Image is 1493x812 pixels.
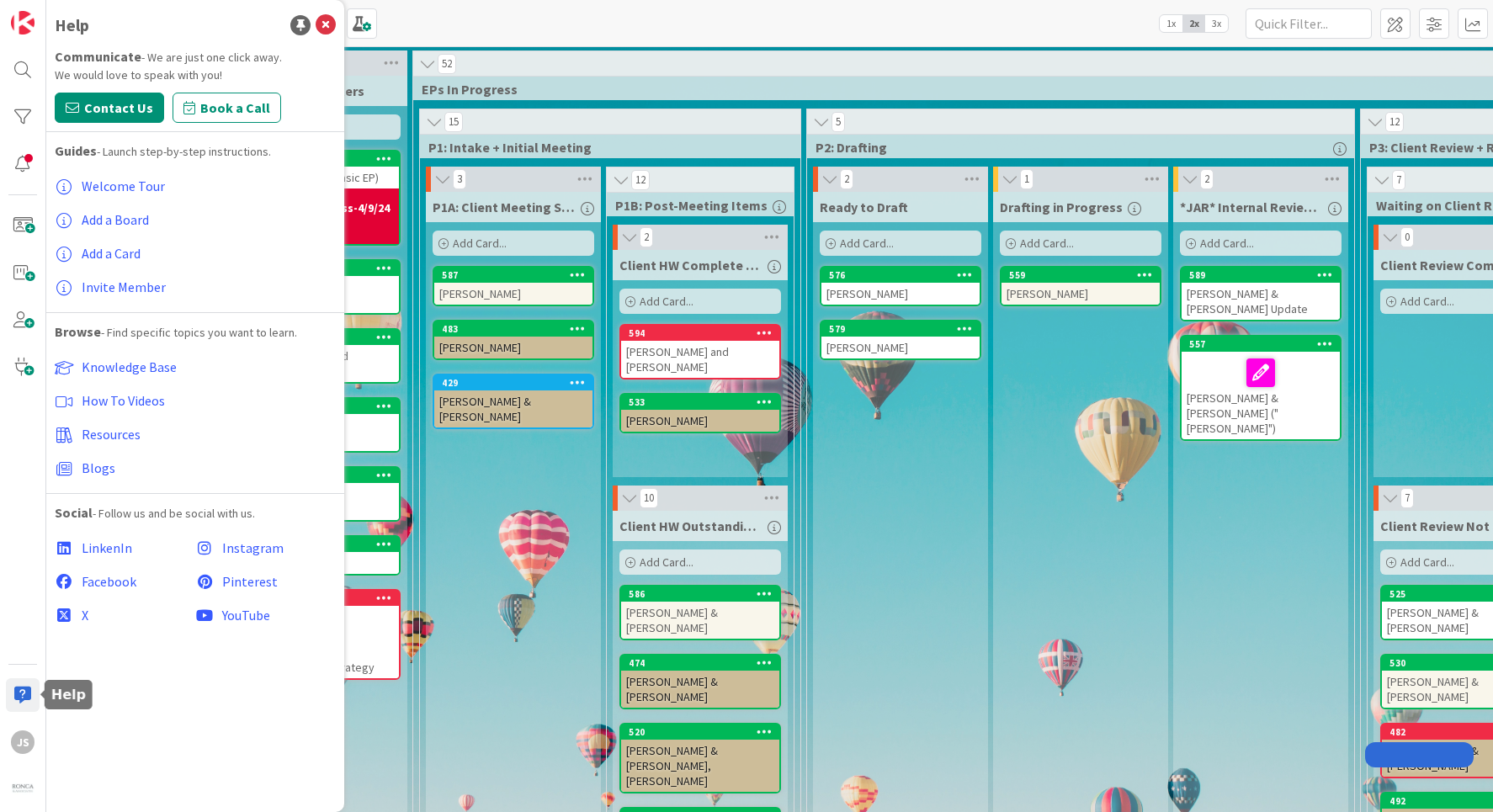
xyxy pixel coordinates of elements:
div: 579[PERSON_NAME] [821,321,980,358]
a: Pinterest [195,565,336,598]
span: 2 [840,169,853,189]
span: Knowledge Base [82,358,177,375]
div: [PERSON_NAME] & [PERSON_NAME] [621,671,779,708]
span: Add a Card [82,245,141,262]
div: 589 [1189,269,1340,281]
div: 557 [1182,337,1340,352]
span: 0 [1400,227,1414,247]
a: How To Videos [55,384,336,417]
a: X [55,598,195,632]
span: Add Card... [1400,294,1454,309]
div: 594 [621,326,779,341]
div: 520 [621,724,779,740]
span: Contact Us [84,98,153,118]
div: We would love to speak with you! [55,66,336,84]
div: 533 [629,396,779,408]
img: avatar [11,778,35,801]
div: 579 [829,323,980,335]
div: 483[PERSON_NAME] [434,321,592,358]
span: 7 [1400,488,1414,508]
span: Facebook [82,573,136,590]
div: 559[PERSON_NAME] [1002,268,1160,305]
input: Quick Filter... [1246,8,1372,39]
div: 586 [621,586,779,602]
div: 533[PERSON_NAME] [621,395,779,432]
div: 576 [829,269,980,281]
div: 589[PERSON_NAME] & [PERSON_NAME] Update [1182,268,1340,320]
span: 12 [631,170,650,190]
div: 533 [621,395,779,410]
img: Visit kanbanzone.com [11,11,35,34]
div: Help [55,13,89,38]
span: P1: Intake + Initial Meeting [428,139,779,156]
span: Welcome Tour [82,178,165,194]
span: Add Card... [1400,555,1454,570]
span: Drafting in Progress [1000,199,1123,215]
h5: Help [51,687,86,703]
span: X [82,607,88,624]
div: 559 [1002,268,1160,283]
div: [PERSON_NAME] and [PERSON_NAME] [621,341,779,378]
div: - Follow us and be social with us. [55,502,336,523]
div: 520[PERSON_NAME] & [PERSON_NAME], [PERSON_NAME] [621,724,779,792]
div: [PERSON_NAME] & [PERSON_NAME], [PERSON_NAME] [621,740,779,792]
span: 52 [438,54,456,74]
span: 3 [453,169,466,189]
span: How To Videos [82,392,165,409]
span: 15 [444,112,463,132]
button: Contact Us [55,93,164,123]
span: Add Card... [640,294,693,309]
span: 2 [1200,169,1214,189]
b: Guides [55,142,97,159]
div: 587 [442,269,592,281]
div: [PERSON_NAME] & [PERSON_NAME] ("[PERSON_NAME]") [1182,352,1340,439]
div: 594[PERSON_NAME] and [PERSON_NAME] [621,326,779,378]
div: - Launch step-by-step instructions. [55,141,336,161]
b: Communicate [55,48,141,65]
div: 474 [621,655,779,671]
div: [PERSON_NAME] [821,337,980,358]
span: 3x [1205,15,1228,32]
b: Browse [55,323,101,340]
span: Client HW Complete - Office Work [619,257,762,273]
div: 474 [629,657,779,669]
div: 559 [1009,269,1160,281]
div: 576[PERSON_NAME] [821,268,980,305]
div: [PERSON_NAME] & [PERSON_NAME] Update [1182,283,1340,320]
div: 586 [629,588,779,600]
span: Ready to Draft [820,199,908,215]
div: JS [11,730,35,754]
div: 520 [629,726,779,738]
span: 7 [1392,170,1405,190]
span: Add Card... [453,236,507,251]
span: 10 [640,488,658,508]
div: 589 [1182,268,1340,283]
span: 2 [640,227,653,247]
span: Add Card... [640,555,693,570]
div: 557 [1189,338,1340,350]
div: [PERSON_NAME] [1002,283,1160,305]
a: Knowledge Base [55,350,336,384]
div: 429 [442,377,592,389]
span: LinkenIn [82,539,132,556]
a: Resources [55,417,336,451]
span: Blogs [82,459,115,476]
span: Pinterest [222,573,278,590]
span: Add Card... [1200,236,1254,251]
div: [PERSON_NAME] [621,410,779,432]
div: [PERSON_NAME] [821,283,980,305]
span: YouTube [222,607,270,624]
div: [PERSON_NAME] & [PERSON_NAME] [434,390,592,427]
div: 474[PERSON_NAME] & [PERSON_NAME] [621,655,779,708]
div: - We are just one click away. [55,46,336,66]
a: Blogs [55,451,336,485]
a: LinkenIn [55,531,195,565]
div: 586[PERSON_NAME] & [PERSON_NAME] [621,586,779,639]
div: 483 [434,321,592,337]
div: [PERSON_NAME] & [PERSON_NAME] [621,602,779,639]
button: Book a Call [173,93,281,123]
div: [PERSON_NAME] [434,283,592,305]
span: Add a Board [82,211,149,228]
span: P1B: Post-Meeting Items [615,197,773,214]
div: 557[PERSON_NAME] & [PERSON_NAME] ("[PERSON_NAME]") [1182,337,1340,439]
